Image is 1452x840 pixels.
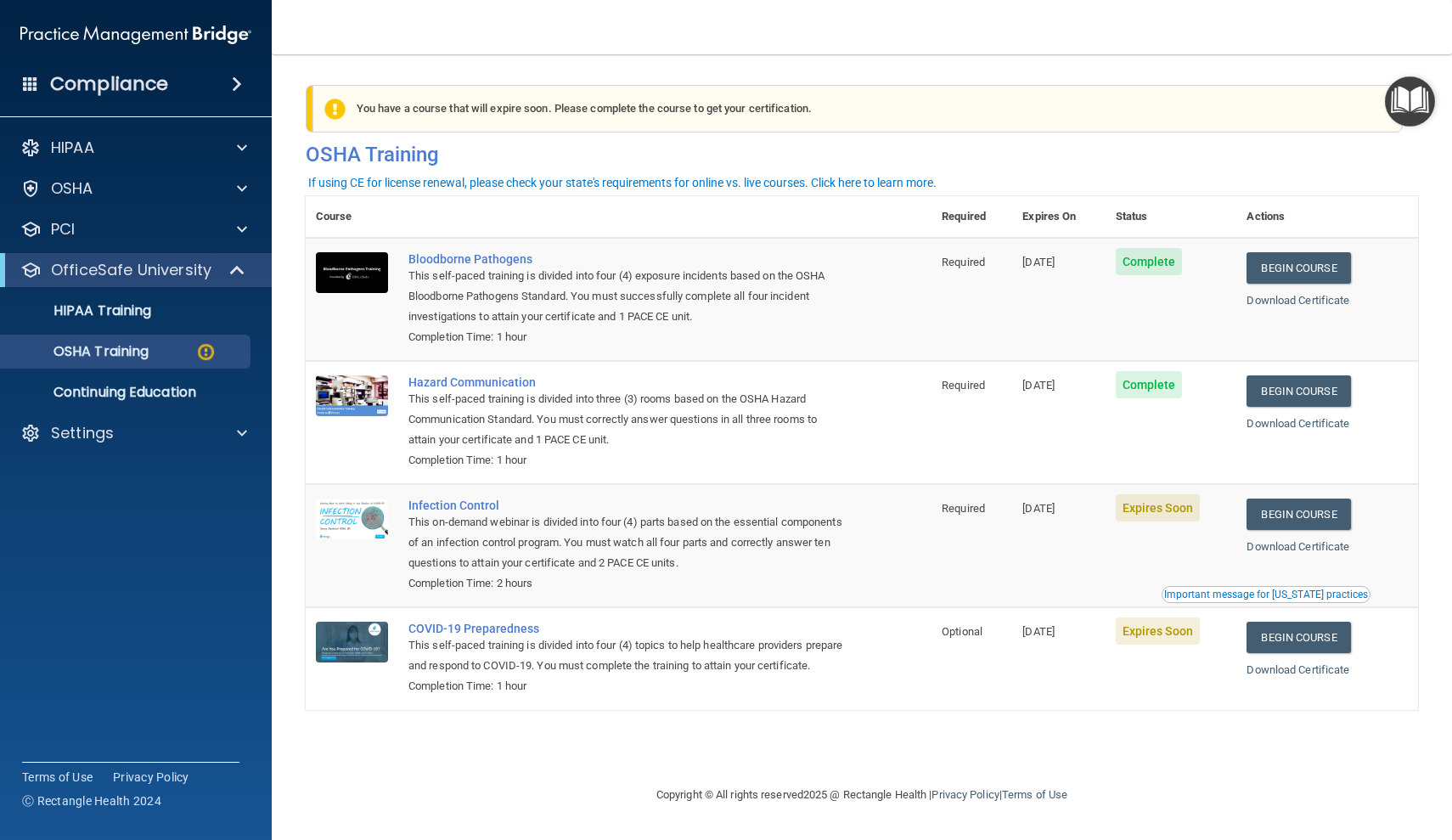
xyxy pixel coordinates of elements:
[408,266,847,327] div: This self-paced training is divided into four (4) exposure incidents based on the OSHA Bloodborne...
[1164,589,1368,600] div: Important message for [US_STATE] practices
[22,769,93,786] a: Terms of Use
[195,341,217,363] img: warning-circle.0cc9ac19.png
[1385,76,1435,127] button: Open Resource Center
[1247,622,1350,653] a: Begin Course
[408,635,847,676] div: This self-paced training is divided into four (4) topics to help healthcare providers prepare and...
[1116,617,1200,645] span: Expires Soon
[1158,719,1432,787] iframe: Drift Widget Chat Controller
[306,143,1418,166] h4: OSHA Training
[408,573,847,594] div: Completion Time: 2 hours
[20,178,247,199] a: OSHA
[113,769,189,786] a: Privacy Policy
[942,379,985,392] span: Required
[408,622,847,635] a: COVID-19 Preparedness
[1012,196,1105,238] th: Expires On
[1247,252,1350,284] a: Begin Course
[1106,196,1237,238] th: Status
[942,256,985,268] span: Required
[1022,256,1055,268] span: [DATE]
[1022,502,1055,515] span: [DATE]
[51,138,94,158] p: HIPAA
[942,625,982,638] span: Optional
[20,219,247,240] a: PCI
[20,260,246,280] a: OfficeSafe University
[11,302,151,319] p: HIPAA Training
[1247,375,1350,407] a: Begin Course
[1116,494,1200,521] span: Expires Soon
[408,512,847,573] div: This on-demand webinar is divided into four (4) parts based on the essential components of an inf...
[51,423,114,443] p: Settings
[552,768,1172,822] div: Copyright © All rights reserved 2025 @ Rectangle Health | |
[1247,417,1349,430] a: Download Certificate
[20,423,247,443] a: Settings
[11,343,149,360] p: OSHA Training
[1116,248,1183,275] span: Complete
[1022,379,1055,392] span: [DATE]
[51,219,75,240] p: PCI
[51,178,93,199] p: OSHA
[1022,625,1055,638] span: [DATE]
[408,327,847,347] div: Completion Time: 1 hour
[306,196,398,238] th: Course
[1162,586,1370,603] button: Read this if you are a dental practitioner in the state of CA
[942,502,985,515] span: Required
[11,384,243,401] p: Continuing Education
[51,260,211,280] p: OfficeSafe University
[306,174,939,191] button: If using CE for license renewal, please check your state's requirements for online vs. live cours...
[20,138,247,158] a: HIPAA
[1002,788,1067,801] a: Terms of Use
[408,389,847,450] div: This self-paced training is divided into three (3) rooms based on the OSHA Hazard Communication S...
[408,252,847,266] a: Bloodborne Pathogens
[931,788,999,801] a: Privacy Policy
[1247,294,1349,307] a: Download Certificate
[1116,371,1183,398] span: Complete
[1247,663,1349,676] a: Download Certificate
[1236,196,1418,238] th: Actions
[408,499,847,512] a: Infection Control
[1247,499,1350,530] a: Begin Course
[1247,540,1349,553] a: Download Certificate
[50,72,168,96] h4: Compliance
[408,450,847,471] div: Completion Time: 1 hour
[931,196,1012,238] th: Required
[408,375,847,389] a: Hazard Communication
[312,85,1403,132] div: You have a course that will expire soon. Please complete the course to get your certification.
[20,18,251,52] img: PMB logo
[308,177,937,189] div: If using CE for license renewal, please check your state's requirements for online vs. live cours...
[408,676,847,696] div: Completion Time: 1 hour
[22,792,161,809] span: Ⓒ Rectangle Health 2024
[324,99,346,120] img: exclamation-circle-solid-warning.7ed2984d.png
